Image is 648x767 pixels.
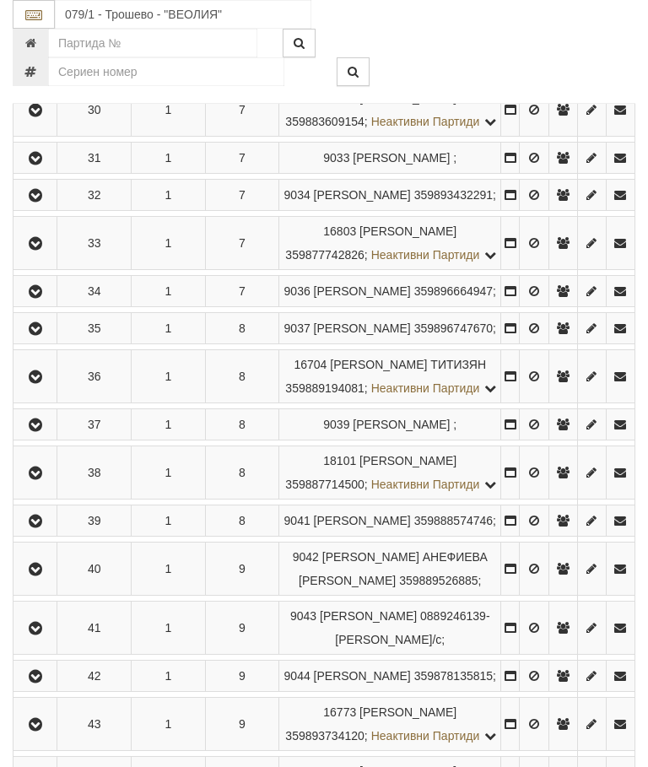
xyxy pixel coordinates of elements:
span: 359883609154 [285,115,364,128]
td: ; [279,180,501,211]
td: 40 [57,543,132,596]
td: 31 [57,143,132,174]
td: ; [279,543,501,596]
td: 1 [132,217,206,270]
td: 1 [132,505,206,537]
span: [PERSON_NAME] [314,514,411,527]
td: 1 [132,698,206,751]
td: 1 [132,446,206,500]
span: 8 [239,514,246,527]
span: [PERSON_NAME] [359,454,456,467]
td: 1 [132,602,206,655]
span: [PERSON_NAME] [314,188,411,202]
span: [PERSON_NAME] [353,418,450,431]
span: 359887714500 [285,478,364,491]
td: 34 [57,276,132,307]
td: ; [279,602,501,655]
span: Партида № [323,418,349,431]
td: ; [279,409,501,440]
td: 1 [132,661,206,692]
span: 359896747670 [414,321,493,335]
td: 1 [132,143,206,174]
span: Партида № [284,669,310,683]
span: 359889526885 [399,574,478,587]
span: 7 [239,284,246,298]
span: 359888574746 [414,514,493,527]
td: 43 [57,698,132,751]
td: 1 [132,84,206,137]
span: Партида № [290,609,316,623]
td: 1 [132,276,206,307]
td: 35 [57,313,132,344]
span: 9 [239,562,246,575]
span: 359896664947 [414,284,493,298]
td: 33 [57,217,132,270]
span: Партида № [293,550,319,564]
td: 1 [132,543,206,596]
td: ; [279,313,501,344]
td: 1 [132,180,206,211]
span: 7 [239,103,246,116]
td: 30 [57,84,132,137]
span: Партида № [284,188,310,202]
td: 41 [57,602,132,655]
span: 0889246139-[PERSON_NAME]/с [335,609,489,646]
span: Партида № [323,454,356,467]
td: ; [279,505,501,537]
span: 359893734120 [285,729,364,743]
td: 1 [132,313,206,344]
td: 37 [57,409,132,440]
td: ; [279,84,501,137]
span: Партида № [323,705,356,719]
span: Неактивни Партиди [371,729,480,743]
td: ; [279,143,501,174]
td: ; [279,698,501,751]
span: Партида № [284,284,310,298]
td: ; [279,661,501,692]
span: Партида № [294,358,327,371]
td: ; [279,446,501,500]
span: 359893432291 [414,188,493,202]
span: Партида № [323,151,349,165]
span: [PERSON_NAME] [320,609,417,623]
span: 8 [239,370,246,383]
span: 359877742826 [285,248,364,262]
span: Неактивни Партиди [371,478,480,491]
span: [PERSON_NAME] [353,151,450,165]
span: 9 [239,717,246,731]
span: 9 [239,621,246,635]
span: 359889194081 [285,381,364,395]
td: ; [279,276,501,307]
span: 8 [239,418,246,431]
span: 9 [239,669,246,683]
td: 38 [57,446,132,500]
td: 42 [57,661,132,692]
td: 32 [57,180,132,211]
span: 8 [239,321,246,335]
td: 1 [132,350,206,403]
span: Неактивни Партиди [371,248,480,262]
span: 359878135815 [414,669,493,683]
span: Партида № [323,224,356,238]
span: Неактивни Партиди [371,115,480,128]
span: 7 [239,236,246,250]
span: [PERSON_NAME] АНЕФИЕВА [PERSON_NAME] [299,550,488,587]
span: [PERSON_NAME] [359,224,456,238]
span: Партида № [284,321,310,335]
span: [PERSON_NAME] [359,705,456,719]
span: [PERSON_NAME] ТИТИЗЯН [330,358,486,371]
input: Партида № [48,29,257,57]
td: 1 [132,409,206,440]
span: [PERSON_NAME] [314,284,411,298]
span: Партида № [284,514,310,527]
span: 7 [239,151,246,165]
td: 36 [57,350,132,403]
span: [PERSON_NAME] [314,669,411,683]
span: Неактивни Партиди [371,381,480,395]
td: ; [279,217,501,270]
span: [PERSON_NAME] [314,321,411,335]
span: 7 [239,188,246,202]
td: 39 [57,505,132,537]
span: 8 [239,466,246,479]
input: Сериен номер [48,57,284,86]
